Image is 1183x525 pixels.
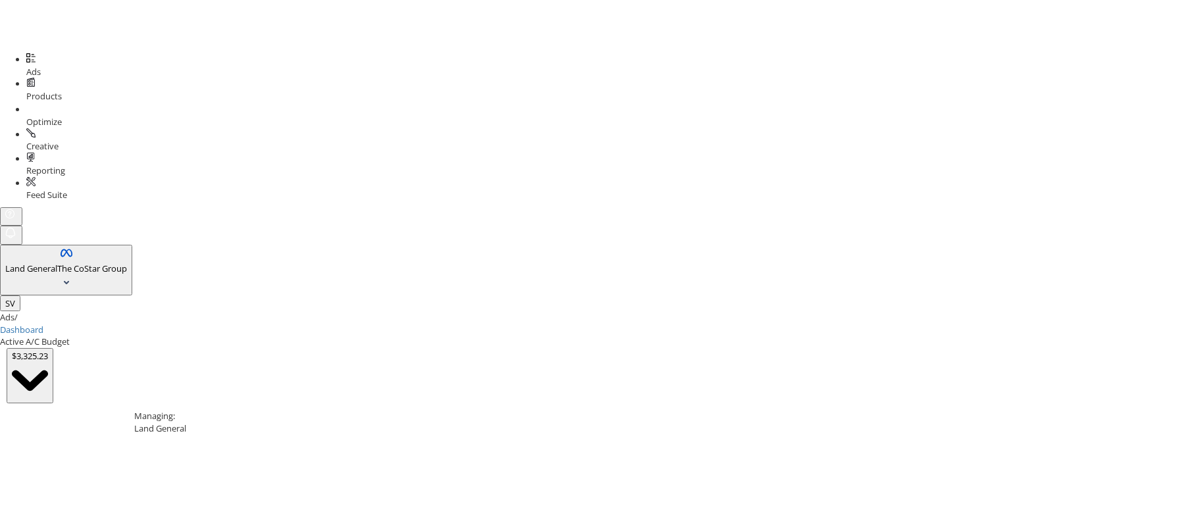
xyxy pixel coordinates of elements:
[7,348,53,403] button: $3,325.23
[26,140,59,152] span: Creative
[26,116,62,128] span: Optimize
[26,189,67,201] span: Feed Suite
[14,311,18,323] span: /
[134,410,1174,422] div: Managing:
[26,164,65,176] span: Reporting
[12,350,48,362] div: $3,325.23
[5,297,15,309] span: SV
[57,262,127,274] span: The CoStar Group
[26,90,62,102] span: Products
[134,422,1174,435] div: Land General
[26,66,41,78] span: Ads
[5,262,57,274] span: Land General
